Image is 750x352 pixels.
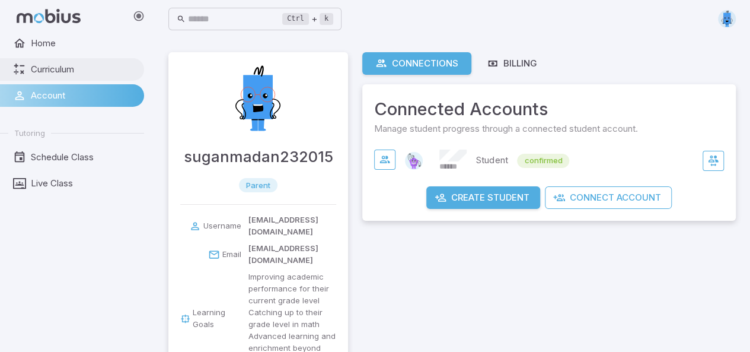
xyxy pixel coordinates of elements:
[375,57,458,70] div: Connections
[374,150,395,170] button: View Connection
[476,154,508,168] p: Student
[282,13,309,25] kbd: Ctrl
[248,307,336,331] p: Catching up to their grade level in math
[248,271,336,307] p: Improving academic performance for their current grade level
[320,13,333,25] kbd: k
[374,96,724,122] span: Connected Accounts
[718,10,736,28] img: rectangle.svg
[222,64,293,135] img: sugan pugal
[487,57,537,70] div: Billing
[222,249,241,261] p: Email
[405,152,423,170] img: pentagon.svg
[703,151,724,171] button: Switch to Kanish
[248,214,336,238] p: [EMAIL_ADDRESS][DOMAIN_NAME]
[282,12,333,26] div: +
[426,186,540,209] button: Create Student
[248,243,336,267] p: [EMAIL_ADDRESS][DOMAIN_NAME]
[374,122,724,135] span: Manage student progress through a connected student account.
[239,179,277,191] span: parent
[31,63,136,76] span: Curriculum
[183,145,333,169] h4: suganmadan232015
[545,186,672,209] button: Connect Account
[31,89,136,102] span: Account
[14,128,45,138] span: Tutoring
[31,177,136,190] span: Live Class
[517,155,569,167] span: confirmed
[31,37,136,50] span: Home
[31,151,136,164] span: Schedule Class
[193,307,241,331] p: Learning Goals
[203,220,241,232] p: Username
